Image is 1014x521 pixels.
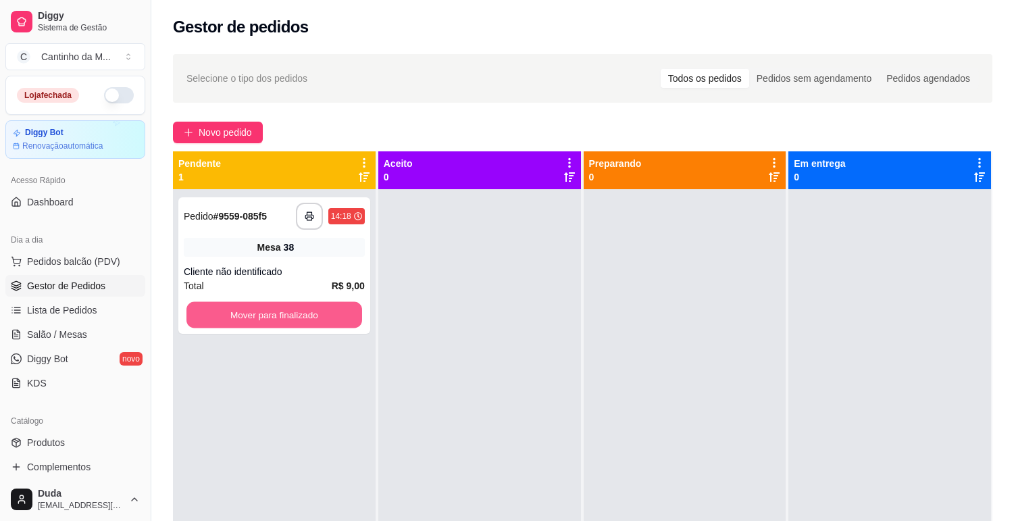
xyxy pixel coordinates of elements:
span: Sistema de Gestão [38,22,140,33]
button: Novo pedido [173,122,263,143]
span: Duda [38,488,124,500]
span: Pedido [184,211,213,222]
a: Salão / Mesas [5,324,145,345]
a: Diggy Botnovo [5,348,145,370]
span: Produtos [27,436,65,449]
a: Diggy BotRenovaçãoautomática [5,120,145,159]
div: Todos os pedidos [661,69,749,88]
a: Complementos [5,456,145,478]
p: 1 [178,170,221,184]
p: Pendente [178,157,221,170]
button: Mover para finalizado [186,302,362,328]
div: Catálogo [5,410,145,432]
a: Gestor de Pedidos [5,275,145,297]
p: 0 [794,170,845,184]
a: DiggySistema de Gestão [5,5,145,38]
div: Loja fechada [17,88,79,103]
span: Diggy Bot [27,352,68,366]
div: Pedidos agendados [879,69,978,88]
span: Dashboard [27,195,74,209]
a: Produtos [5,432,145,453]
button: Select a team [5,43,145,70]
span: Mesa [257,241,281,254]
button: Alterar Status [104,87,134,103]
span: Complementos [27,460,91,474]
span: C [17,50,30,64]
div: 38 [284,241,295,254]
span: Lista de Pedidos [27,303,97,317]
span: Selecione o tipo dos pedidos [186,71,307,86]
p: Em entrega [794,157,845,170]
p: Aceito [384,157,413,170]
a: Lista de Pedidos [5,299,145,321]
span: KDS [27,376,47,390]
span: [EMAIL_ADDRESS][DOMAIN_NAME] [38,500,124,511]
span: Diggy [38,10,140,22]
span: Total [184,278,204,293]
span: Salão / Mesas [27,328,87,341]
span: Novo pedido [199,125,252,140]
button: Pedidos balcão (PDV) [5,251,145,272]
article: Renovação automática [22,141,103,151]
div: Cantinho da M ... [41,50,111,64]
span: Pedidos balcão (PDV) [27,255,120,268]
div: 14:18 [331,211,351,222]
span: plus [184,128,193,137]
div: Acesso Rápido [5,170,145,191]
a: KDS [5,372,145,394]
p: 0 [589,170,642,184]
p: Preparando [589,157,642,170]
button: Duda[EMAIL_ADDRESS][DOMAIN_NAME] [5,483,145,516]
h2: Gestor de pedidos [173,16,309,38]
strong: # 9559-085f5 [213,211,267,222]
div: Pedidos sem agendamento [749,69,879,88]
p: 0 [384,170,413,184]
div: Dia a dia [5,229,145,251]
a: Dashboard [5,191,145,213]
strong: R$ 9,00 [332,280,365,291]
div: Cliente não identificado [184,265,365,278]
span: Gestor de Pedidos [27,279,105,293]
article: Diggy Bot [25,128,64,138]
